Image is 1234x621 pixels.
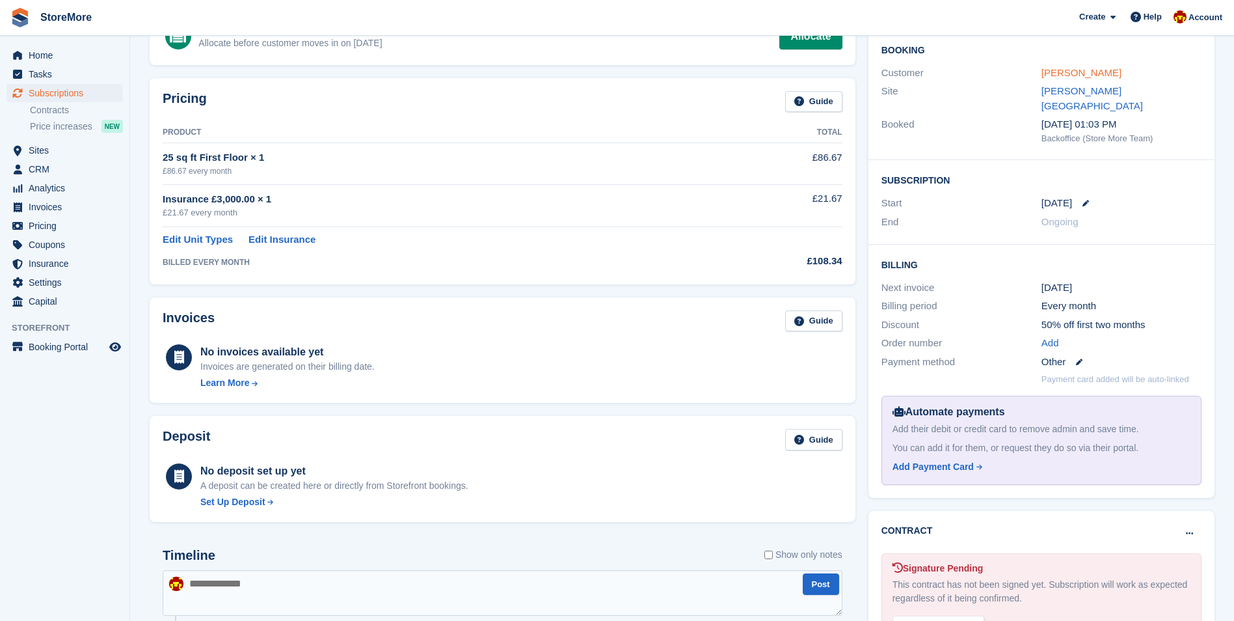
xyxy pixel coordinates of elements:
[30,120,92,133] span: Price increases
[29,255,107,273] span: Insurance
[200,463,468,479] div: No deposit set up yet
[1041,132,1201,145] div: Backoffice (Store More Team)
[881,299,1041,314] div: Billing period
[29,273,107,292] span: Settings
[881,318,1041,333] div: Discount
[1144,10,1162,23] span: Help
[892,404,1190,420] div: Automate payments
[785,310,842,332] a: Guide
[7,236,123,254] a: menu
[1041,117,1201,132] div: [DATE] 01:03 PM
[163,256,715,268] div: BILLED EVERY MONTH
[29,65,107,83] span: Tasks
[163,122,715,143] th: Product
[7,217,123,235] a: menu
[29,338,107,356] span: Booking Portal
[7,141,123,159] a: menu
[881,84,1041,113] div: Site
[785,429,842,450] a: Guide
[881,281,1041,296] div: Next invoice
[7,338,123,356] a: menu
[198,36,382,50] div: Allocate before customer moves in on [DATE]
[881,173,1201,186] h2: Subscription
[785,91,842,113] a: Guide
[101,120,123,133] div: NEW
[881,46,1201,56] h2: Booking
[12,322,129,335] span: Storefront
[200,376,249,390] div: Learn More
[163,429,210,450] h2: Deposit
[715,122,842,143] th: Total
[1079,10,1105,23] span: Create
[881,215,1041,230] div: End
[1041,281,1201,296] div: [DATE]
[163,165,715,177] div: £86.67 every month
[892,578,1190,605] div: This contract has not been signed yet. Subscription will work as expected regardless of it being ...
[1041,299,1201,314] div: Every month
[29,179,107,197] span: Analytics
[7,160,123,178] a: menu
[29,46,107,64] span: Home
[881,258,1201,271] h2: Billing
[1041,373,1189,386] p: Payment card added will be auto-linked
[29,160,107,178] span: CRM
[1041,85,1143,111] a: [PERSON_NAME][GEOGRAPHIC_DATA]
[1041,336,1059,351] a: Add
[200,479,468,493] p: A deposit can be created here or directly from Storefront bookings.
[892,441,1190,455] div: You can add it for them, or request they do so via their portal.
[163,232,233,247] a: Edit Unit Types
[107,339,123,355] a: Preview store
[881,355,1041,370] div: Payment method
[715,184,842,227] td: £21.67
[29,292,107,310] span: Capital
[881,66,1041,81] div: Customer
[7,84,123,102] a: menu
[1188,11,1222,24] span: Account
[10,8,30,27] img: stora-icon-8386f47178a22dfd0bd8f6a31ec36ba5ce8667c1dd55bd0f319d3a0aa187defe.svg
[200,495,265,509] div: Set Up Deposit
[803,573,839,595] button: Post
[1041,196,1072,211] time: 2025-08-21 00:00:00 UTC
[29,84,107,102] span: Subscriptions
[7,198,123,216] a: menu
[29,141,107,159] span: Sites
[35,7,97,28] a: StoreMore
[715,143,842,184] td: £86.67
[779,23,842,49] a: Allocate
[163,206,715,219] div: £21.67 every month
[892,422,1190,436] div: Add their debit or credit card to remove admin and save time.
[881,336,1041,351] div: Order number
[764,548,773,562] input: Show only notes
[200,495,468,509] a: Set Up Deposit
[881,117,1041,145] div: Booked
[30,104,123,117] a: Contracts
[7,46,123,64] a: menu
[200,344,375,360] div: No invoices available yet
[7,292,123,310] a: menu
[881,524,933,538] h2: Contract
[892,460,974,474] div: Add Payment Card
[29,236,107,254] span: Coupons
[1041,67,1121,78] a: [PERSON_NAME]
[764,548,842,562] label: Show only notes
[1041,216,1079,227] span: Ongoing
[1041,318,1201,333] div: 50% off first two months
[200,360,375,374] div: Invoices are generated on their billing date.
[7,273,123,292] a: menu
[7,65,123,83] a: menu
[163,150,715,165] div: 25 sq ft First Floor × 1
[715,254,842,269] div: £108.34
[30,119,123,133] a: Price increases NEW
[1041,355,1201,370] div: Other
[881,196,1041,211] div: Start
[29,198,107,216] span: Invoices
[892,562,1190,575] div: Signature Pending
[248,232,315,247] a: Edit Insurance
[163,548,215,563] h2: Timeline
[169,577,183,591] img: Store More Team
[163,310,215,332] h2: Invoices
[29,217,107,235] span: Pricing
[163,91,207,113] h2: Pricing
[892,460,1185,474] a: Add Payment Card
[163,192,715,207] div: Insurance £3,000.00 × 1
